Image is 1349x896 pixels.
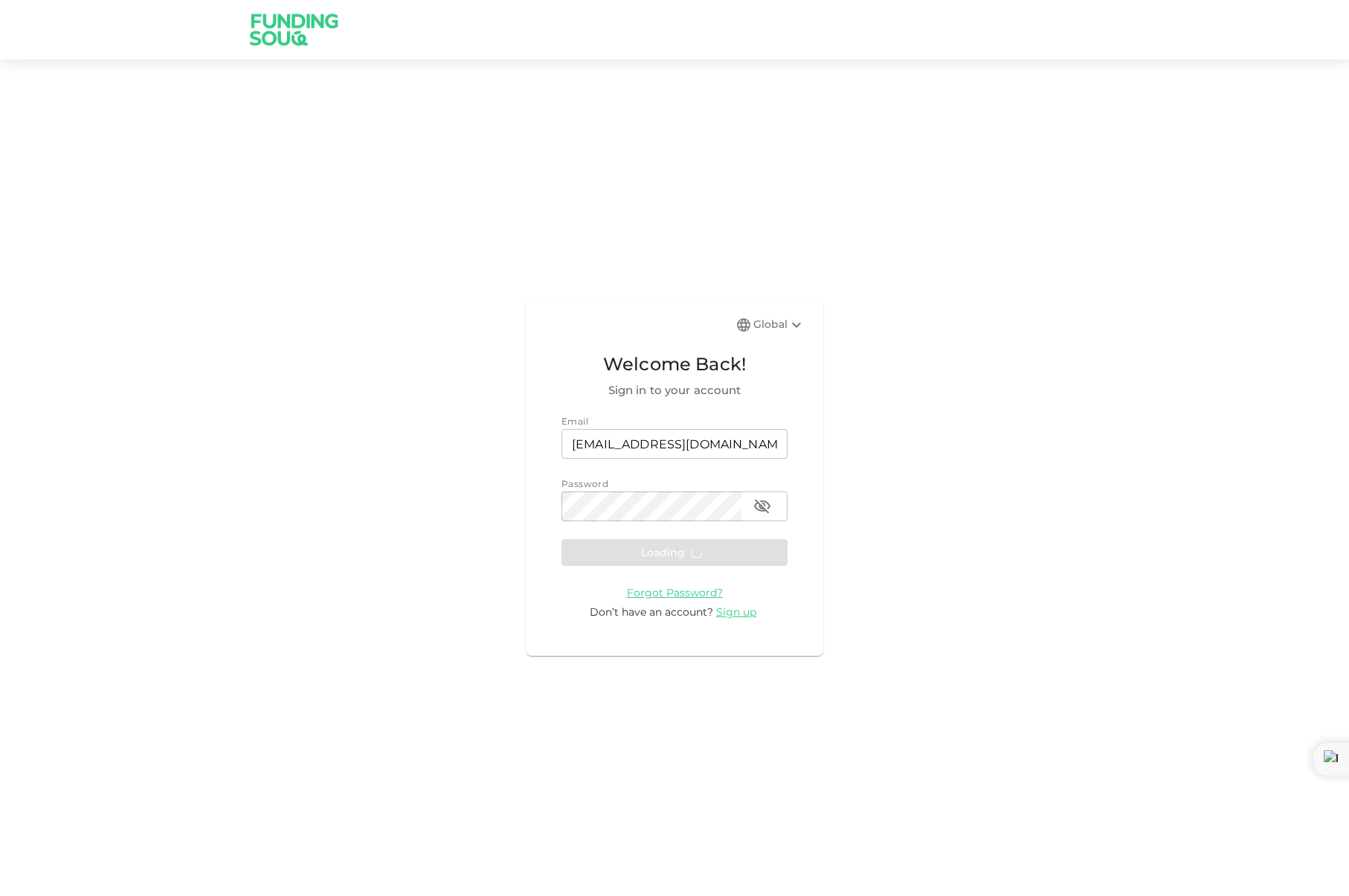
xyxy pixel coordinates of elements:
span: Welcome Back! [561,350,788,378]
span: Don’t have an account? [590,605,713,619]
span: Password [561,478,608,489]
span: Sign up [716,605,756,619]
span: Sign in to your account [561,381,788,399]
input: password [561,491,741,521]
div: Global [753,316,805,334]
a: Forgot Password? [627,585,723,599]
span: Email [561,416,588,427]
span: Forgot Password? [627,586,723,599]
input: email [561,429,788,459]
